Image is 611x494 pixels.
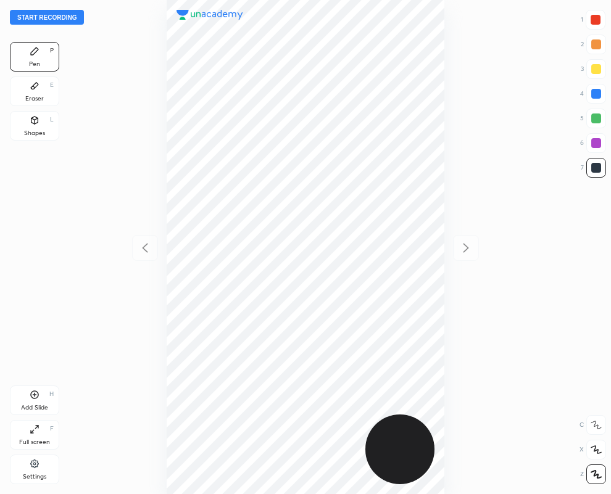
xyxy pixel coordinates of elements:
[580,84,606,104] div: 4
[581,35,606,54] div: 2
[581,10,605,30] div: 1
[580,464,606,484] div: Z
[50,426,54,432] div: F
[581,158,606,178] div: 7
[23,474,46,480] div: Settings
[49,391,54,397] div: H
[581,59,606,79] div: 3
[580,133,606,153] div: 6
[50,117,54,123] div: L
[50,82,54,88] div: E
[50,47,54,54] div: P
[580,440,606,459] div: X
[19,439,50,445] div: Full screen
[25,96,44,102] div: Eraser
[24,130,45,136] div: Shapes
[580,109,606,128] div: 5
[580,415,606,435] div: C
[21,405,48,411] div: Add Slide
[10,10,84,25] button: Start recording
[177,10,243,20] img: logo.38c385cc.svg
[29,61,40,67] div: Pen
